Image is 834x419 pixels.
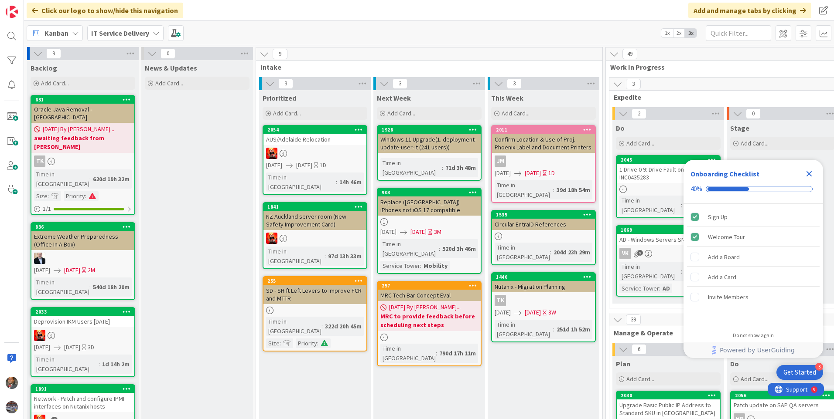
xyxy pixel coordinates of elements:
a: 257MRC Tech Bar Concept Eval[DATE] By [PERSON_NAME]...MRC to provide feedback before scheduling n... [377,281,482,366]
div: NZ Auckland server room (New Safety Improvement Card) [263,211,366,230]
div: Extreme Weather Preparedness (Office In A Box) [31,231,134,250]
div: 2054 [263,126,366,134]
div: TK [495,295,506,306]
span: Intake [260,63,591,71]
span: [DATE] By [PERSON_NAME]... [389,303,461,312]
div: 836 [35,224,134,230]
div: 2M [88,266,95,275]
div: Welcome Tour [708,232,745,242]
div: 2033Deprovision IKM Users [DATE] [31,308,134,327]
div: 1/1 [31,203,134,214]
div: AD [660,284,672,293]
div: 1928 [382,127,481,133]
div: 1928Windows 11 Upgrade(1. deployment-update-user-it (241 users)) [378,126,481,153]
a: 255SD - SHift Left Levers to Improve FCR and MTTRTime in [GEOGRAPHIC_DATA]:322d 20h 45mSize:Prior... [263,276,367,351]
div: Time in [GEOGRAPHIC_DATA] [34,169,89,189]
div: 2045 [621,157,720,163]
div: HO [31,253,134,264]
div: AUS/Adelaide Relocation [263,134,366,145]
div: SD - SHift Left Levers to Improve FCR and MTTR [263,285,366,304]
div: 1891 [35,386,134,392]
div: 204d 23h 29m [551,247,592,257]
span: : [436,348,437,358]
div: TK [34,155,45,167]
div: Time in [GEOGRAPHIC_DATA] [380,344,436,363]
div: Sign Up [708,212,728,222]
span: 6 [632,344,646,355]
span: Add Card... [387,109,415,117]
span: 5 [637,250,643,256]
div: Time in [GEOGRAPHIC_DATA] [495,320,553,339]
div: Sign Up is complete. [687,207,820,226]
div: 2011 [496,127,595,133]
div: 1D [548,169,555,178]
img: avatar [6,401,18,413]
div: Time in [GEOGRAPHIC_DATA] [495,180,553,199]
span: Prioritized [263,94,296,102]
span: 3x [685,29,697,37]
span: : [99,359,100,369]
div: 1869 [621,227,720,233]
div: 1d 22h 47m [682,200,717,210]
span: Plan [616,359,630,368]
span: Add Card... [273,109,301,117]
span: [DATE] [525,169,541,178]
div: 71d 3h 48m [443,163,478,172]
b: MRC to provide feedback before scheduling next steps [380,312,478,329]
div: 1440 [496,274,595,280]
img: VN [266,148,277,159]
div: VN [31,330,134,341]
span: Add Card... [741,375,769,383]
div: Close Checklist [802,167,816,181]
div: 836Extreme Weather Preparedness (Office In A Box) [31,223,134,250]
div: VK [619,248,631,259]
div: 2054AUS/Adelaide Relocation [263,126,366,145]
span: : [48,191,49,201]
div: 790d 17h 11m [437,348,478,358]
div: Add a Board is incomplete. [687,247,820,267]
span: : [280,338,281,348]
a: 1869AD - Windows Servers SMB1 disableVKTime in [GEOGRAPHIC_DATA]:72d 3h 36mService Tower:AD [616,225,721,297]
div: Network - Patch and configure IPMI interfaces on Nutanix hosts [31,393,134,412]
div: 72d 3h 36m [682,267,717,276]
div: 1928 [378,126,481,134]
div: Time in [GEOGRAPHIC_DATA] [266,247,325,266]
div: VN [263,148,366,159]
span: [DATE] [410,227,427,237]
span: [DATE] [296,161,312,170]
div: Add and manage tabs by clicking [688,3,811,18]
span: Do [730,359,739,368]
div: 2033 [35,309,134,315]
div: Time in [GEOGRAPHIC_DATA] [266,317,321,336]
div: Size [34,191,48,201]
div: Time in [GEOGRAPHIC_DATA] [380,158,442,177]
div: Invite Members is incomplete. [687,287,820,307]
span: Add Card... [626,139,654,147]
span: [DATE] [34,266,50,275]
span: 0 [161,48,175,59]
div: Add a Card [708,272,736,282]
div: 1440Nutanix - Migration Planning [492,273,595,292]
div: VN [263,233,366,244]
span: : [659,284,660,293]
div: TK [492,295,595,306]
div: MRC Tech Bar Concept Eval [378,290,481,301]
a: 1928Windows 11 Upgrade(1. deployment-update-user-it (241 users))Time in [GEOGRAPHIC_DATA]:71d 3h 48m [377,125,482,181]
span: : [442,163,443,172]
div: Priority [64,191,85,201]
div: 255 [267,278,366,284]
div: 1891 [31,385,134,393]
a: 1440Nutanix - Migration PlanningTK[DATE][DATE]3WTime in [GEOGRAPHIC_DATA]:251d 1h 52m [491,272,596,342]
div: 520d 3h 46m [440,244,478,253]
div: 903Replace ([GEOGRAPHIC_DATA]) iPhones not iOS 17 compatible [378,189,481,216]
img: HO [34,253,45,264]
div: Invite Members [708,292,749,302]
div: 40% [690,185,702,193]
img: DP [6,377,18,389]
div: Checklist Container [684,160,823,358]
div: JM [495,155,506,167]
span: : [681,267,682,276]
span: Do [616,124,625,132]
span: 3 [278,78,293,89]
div: Checklist items [684,204,823,326]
